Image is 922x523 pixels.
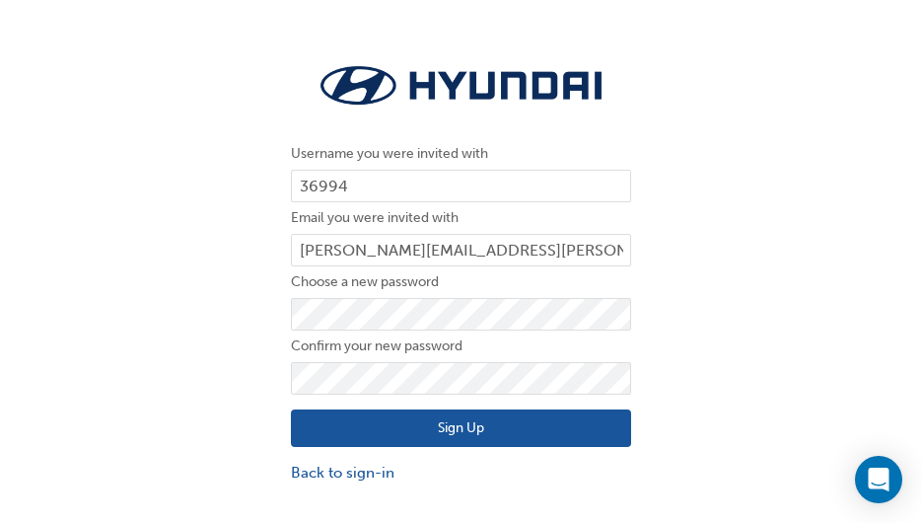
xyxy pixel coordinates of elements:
input: Username [291,170,631,203]
img: Trak [291,59,631,112]
a: Back to sign-in [291,462,631,485]
label: Choose a new password [291,270,631,294]
button: Sign Up [291,410,631,447]
label: Email you were invited with [291,206,631,230]
label: Confirm your new password [291,335,631,358]
label: Username you were invited with [291,142,631,166]
div: Open Intercom Messenger [855,456,902,503]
